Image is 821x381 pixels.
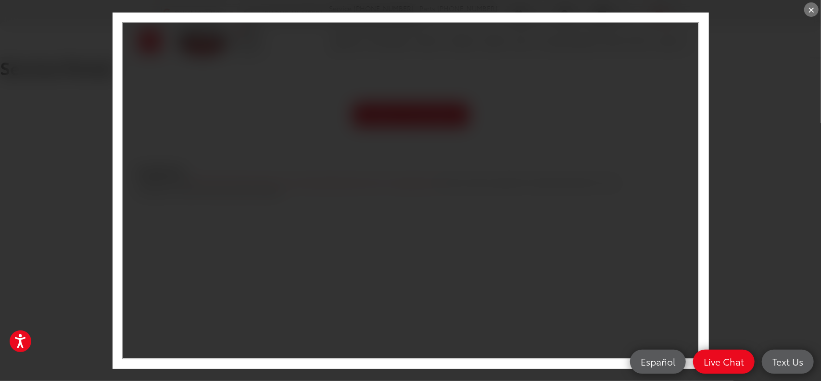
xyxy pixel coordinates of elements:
span: Español [636,355,680,368]
span: Live Chat [699,355,749,368]
a: Text Us [762,350,814,374]
a: Español [630,350,686,374]
span: Text Us [768,355,808,368]
div: × [804,2,819,17]
a: Live Chat [693,350,755,374]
